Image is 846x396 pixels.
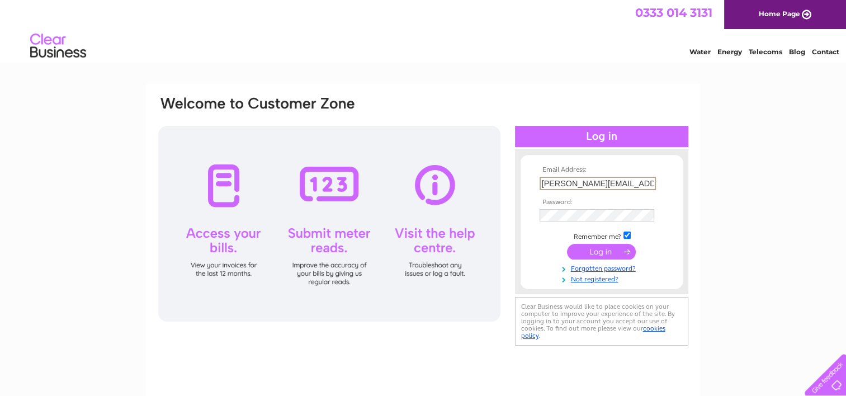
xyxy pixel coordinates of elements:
a: Blog [789,48,805,56]
td: Remember me? [537,230,667,241]
a: Not registered? [540,273,667,284]
a: cookies policy [521,324,665,340]
th: Email Address: [537,166,667,174]
div: Clear Business would like to place cookies on your computer to improve your experience of the sit... [515,297,688,346]
a: Energy [717,48,742,56]
th: Password: [537,199,667,206]
a: Forgotten password? [540,262,667,273]
div: Clear Business is a trading name of Verastar Limited (registered in [GEOGRAPHIC_DATA] No. 3667643... [159,6,688,54]
input: Submit [567,244,636,260]
img: logo.png [30,29,87,63]
a: Water [689,48,711,56]
a: 0333 014 3131 [635,6,712,20]
a: Telecoms [749,48,782,56]
a: Contact [812,48,839,56]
